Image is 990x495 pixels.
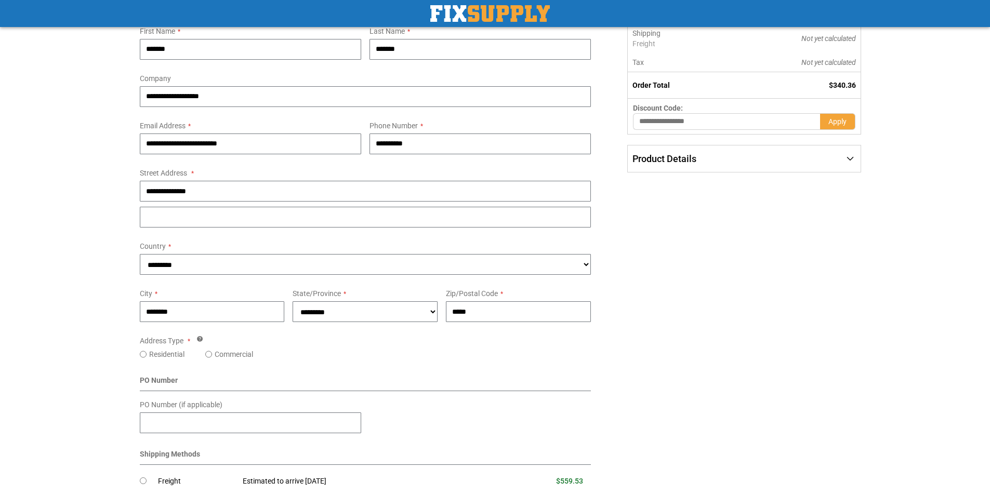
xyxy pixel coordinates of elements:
span: Street Address [140,169,187,177]
span: Phone Number [369,122,418,130]
a: store logo [430,5,550,22]
button: Apply [820,113,855,130]
span: Zip/Postal Code [446,289,498,298]
span: Not yet calculated [801,58,856,66]
td: Estimated to arrive [DATE] [235,470,484,493]
span: Address Type [140,337,183,345]
span: Country [140,242,166,250]
span: Not yet calculated [801,34,856,43]
label: Residential [149,349,184,359]
th: Tax [628,53,731,72]
div: PO Number [140,375,591,391]
img: Fix Industrial Supply [430,5,550,22]
span: Apply [828,117,847,126]
span: Product Details [632,153,696,164]
span: Shipping [632,29,661,37]
span: First Name [140,27,175,35]
strong: Order Total [632,81,670,89]
span: Discount Code: [633,104,683,112]
span: Email Address [140,122,186,130]
label: Commercial [215,349,253,359]
span: Freight [632,38,726,49]
span: PO Number (if applicable) [140,400,222,409]
div: Shipping Methods [140,449,591,465]
span: Last Name [369,27,405,35]
span: $559.53 [556,477,583,485]
span: $340.36 [829,81,856,89]
td: Freight [158,470,235,493]
span: State/Province [293,289,341,298]
span: City [140,289,152,298]
span: Company [140,74,171,83]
